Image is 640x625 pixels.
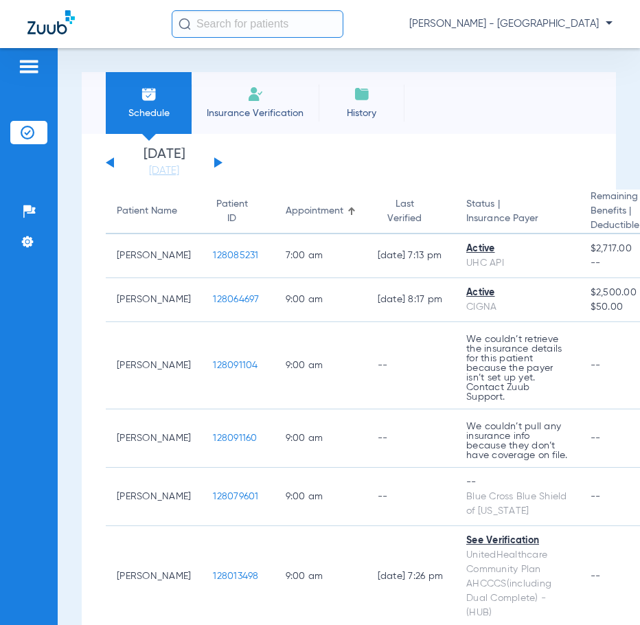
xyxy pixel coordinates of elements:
[354,86,370,102] img: History
[466,534,569,548] div: See Verification
[213,251,258,260] span: 128085231
[106,234,202,278] td: [PERSON_NAME]
[571,559,640,625] iframe: Chat Widget
[466,490,569,519] div: Blue Cross Blue Shield of [US_STATE]
[213,433,257,443] span: 128091160
[275,468,367,526] td: 9:00 AM
[409,17,613,31] span: [PERSON_NAME] - [GEOGRAPHIC_DATA]
[591,286,640,300] span: $2,500.00
[591,433,601,443] span: --
[202,106,308,120] span: Insurance Verification
[213,197,263,226] div: Patient ID
[367,234,456,278] td: [DATE] 7:13 PM
[286,204,356,218] div: Appointment
[378,197,445,226] div: Last Verified
[591,218,640,233] span: Deductible
[213,571,258,581] span: 128013498
[466,256,569,271] div: UHC API
[591,300,640,315] span: $50.00
[466,422,569,460] p: We couldn’t pull any insurance info because they don’t have coverage on file.
[106,409,202,468] td: [PERSON_NAME]
[367,278,456,322] td: [DATE] 8:17 PM
[329,106,394,120] span: History
[466,475,569,490] div: --
[275,409,367,468] td: 9:00 AM
[106,278,202,322] td: [PERSON_NAME]
[106,322,202,409] td: [PERSON_NAME]
[591,492,601,501] span: --
[123,148,205,178] li: [DATE]
[466,242,569,256] div: Active
[591,242,640,256] span: $2,717.00
[117,204,177,218] div: Patient Name
[172,10,343,38] input: Search for patients
[179,18,191,30] img: Search Icon
[213,492,258,501] span: 128079601
[455,190,580,234] th: Status |
[378,197,433,226] div: Last Verified
[275,322,367,409] td: 9:00 AM
[367,322,456,409] td: --
[466,212,569,226] span: Insurance Payer
[117,204,191,218] div: Patient Name
[466,300,569,315] div: CIGNA
[466,286,569,300] div: Active
[116,106,181,120] span: Schedule
[27,10,75,34] img: Zuub Logo
[247,86,264,102] img: Manual Insurance Verification
[275,234,367,278] td: 7:00 AM
[213,361,258,370] span: 128091104
[275,278,367,322] td: 9:00 AM
[18,58,40,75] img: hamburger-icon
[466,334,569,402] p: We couldn’t retrieve the insurance details for this patient because the payer isn’t set up yet. C...
[591,361,601,370] span: --
[286,204,343,218] div: Appointment
[591,256,640,271] span: --
[123,164,205,178] a: [DATE]
[367,468,456,526] td: --
[106,468,202,526] td: [PERSON_NAME]
[213,197,251,226] div: Patient ID
[466,548,569,620] div: UnitedHealthcare Community Plan AHCCCS(including Dual Complete) - (HUB)
[367,409,456,468] td: --
[213,295,259,304] span: 128064697
[141,86,157,102] img: Schedule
